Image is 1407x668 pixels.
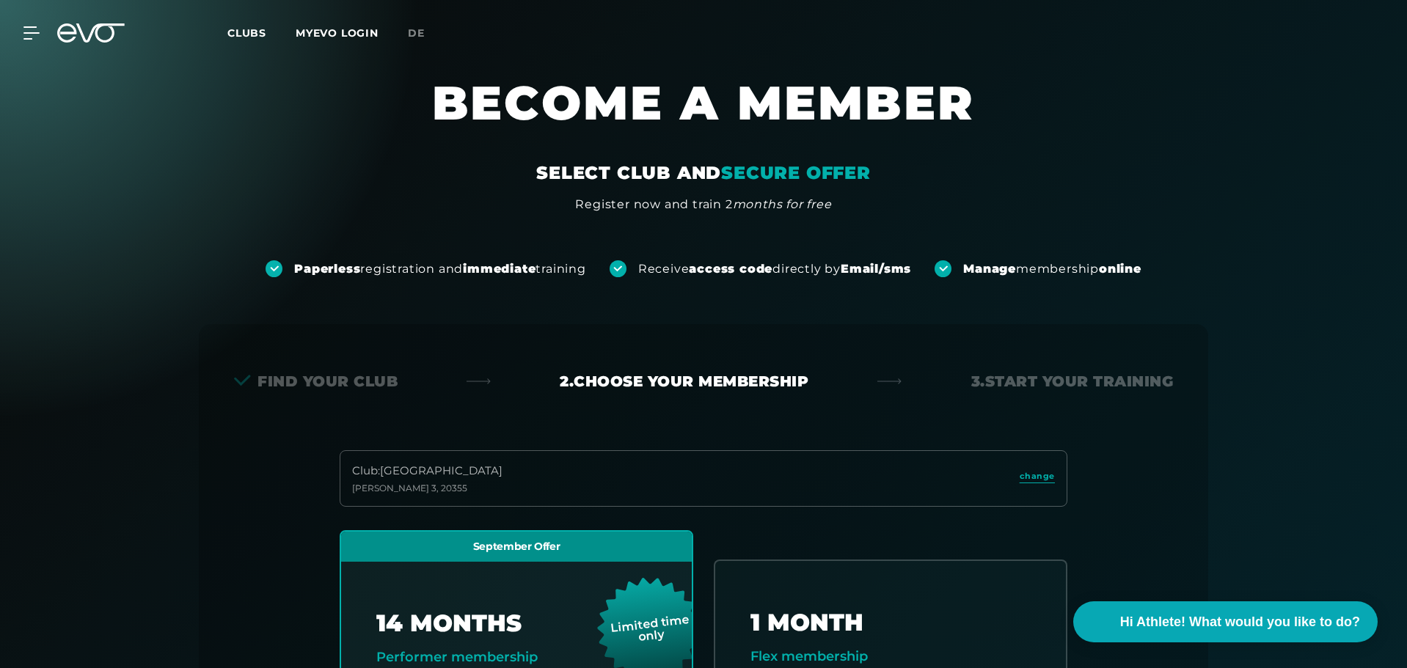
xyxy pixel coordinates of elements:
[352,482,503,494] div: [PERSON_NAME] 3 , 20355
[463,262,536,276] strong: immediate
[560,371,808,392] div: 2. Choose your membership
[971,371,1174,392] div: 3. Start your Training
[408,26,425,40] span: de
[1073,601,1378,642] button: Hi Athlete! What would you like to do?
[227,26,266,40] span: Clubs
[963,262,1016,276] strong: Manage
[963,261,1141,277] div: membership
[234,371,398,392] div: Find your club
[352,463,503,480] div: Club : [GEOGRAPHIC_DATA]
[1020,470,1055,482] span: change
[841,262,911,276] strong: Email/sms
[638,261,911,277] div: Receive directly by
[1120,612,1360,632] span: Hi Athlete! What would you like to do?
[733,197,832,211] em: months for free
[721,162,871,183] em: SECURE OFFER
[296,26,379,40] a: MYEVO LOGIN
[689,262,772,276] strong: access code
[1020,470,1055,487] a: change
[408,25,442,42] a: de
[263,73,1144,161] h1: BECOME A MEMBER
[536,161,871,185] div: SELECT CLUB AND
[227,26,296,40] a: Clubs
[575,196,831,213] div: Register now and train 2
[294,261,586,277] div: registration and training
[1099,262,1141,276] strong: online
[294,262,360,276] strong: Paperless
